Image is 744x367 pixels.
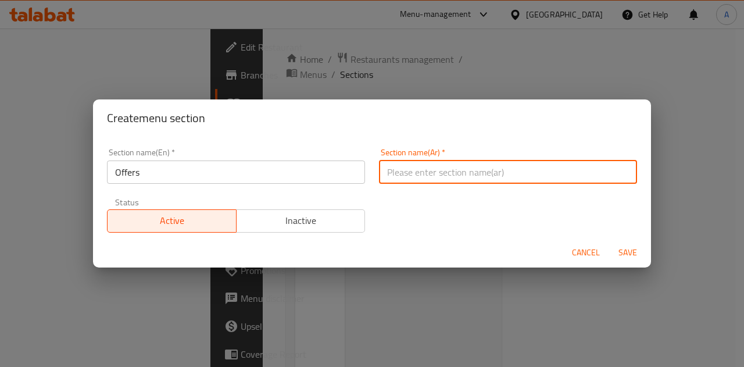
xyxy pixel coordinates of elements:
span: Inactive [241,212,361,229]
span: Active [112,212,232,229]
span: Cancel [572,245,600,260]
button: Inactive [236,209,366,233]
button: Cancel [567,242,604,263]
button: Save [609,242,646,263]
h2: Create menu section [107,109,637,127]
span: Save [614,245,642,260]
button: Active [107,209,237,233]
input: Please enter section name(ar) [379,161,637,184]
input: Please enter section name(en) [107,161,365,184]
